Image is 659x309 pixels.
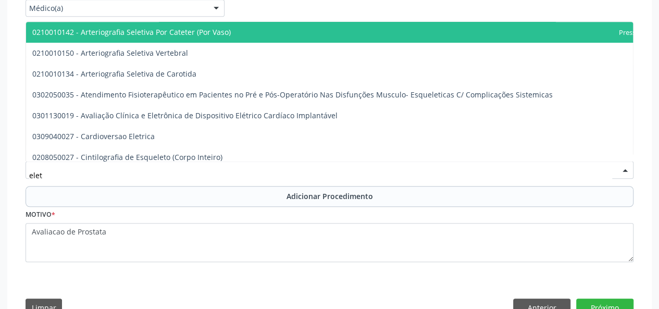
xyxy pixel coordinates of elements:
label: Motivo [26,207,55,223]
span: 0309040027 - Cardioversao Eletrica [32,131,155,141]
input: Buscar por procedimento [29,165,612,186]
span: 0210010142 - Arteriografia Seletiva Por Cateter (Por Vaso) [32,27,231,37]
button: Adicionar Procedimento [26,186,633,207]
span: Adicionar Procedimento [287,191,373,202]
span: Médico(a) [29,3,203,14]
span: 0301130019 - Avaliação Clínica e Eletrônica de Dispositivo Elétrico Cardíaco Implantável [32,110,338,120]
span: 0208050027 - Cintilografia de Esqueleto (Corpo Inteiro) [32,152,222,162]
span: 0302050035 - Atendimento Fisioterapêutico em Pacientes no Pré e Pós-Operatório Nas Disfunções Mus... [32,90,553,100]
span: 0210010134 - Arteriografia Seletiva de Carotida [32,69,196,79]
span: 0210010150 - Arteriografia Seletiva Vertebral [32,48,188,58]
